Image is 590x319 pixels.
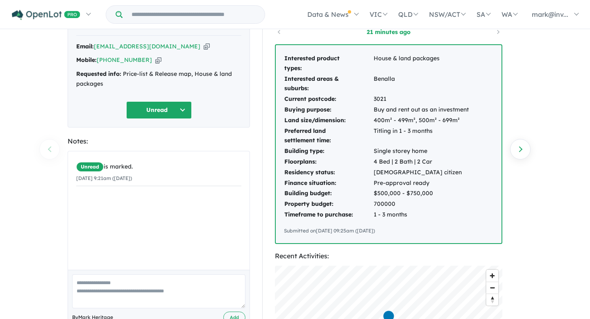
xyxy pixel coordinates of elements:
[373,199,469,210] td: 700000
[76,162,104,172] span: Unread
[76,43,94,50] strong: Email:
[284,167,373,178] td: Residency status:
[68,136,250,147] div: Notes:
[155,56,161,64] button: Copy
[76,175,132,181] small: [DATE] 9:21am ([DATE])
[373,188,469,199] td: $500,000 - $750,000
[124,6,263,23] input: Try estate name, suburb, builder or developer
[373,210,469,220] td: 1 - 3 months
[284,126,373,146] td: Preferred land settlement time:
[373,105,469,115] td: Buy and rent out as an investment
[76,162,241,172] div: is marked.
[373,157,469,167] td: 4 Bed | 2 Bath | 2 Car
[284,53,373,74] td: Interested product types:
[354,28,423,36] a: 21 minutes ago
[284,105,373,115] td: Buying purpose:
[275,251,502,262] div: Recent Activities:
[532,10,568,18] span: mark@inv...
[486,294,498,305] button: Reset bearing to north
[373,115,469,126] td: 400m² - 499m², 500m² - 699m²
[284,199,373,210] td: Property budget:
[284,115,373,126] td: Land size/dimension:
[284,227,493,235] div: Submitted on [DATE] 09:25am ([DATE])
[204,42,210,51] button: Copy
[284,188,373,199] td: Building budget:
[373,53,469,74] td: House & land packages
[373,94,469,105] td: 3021
[373,126,469,146] td: Titling in 1 - 3 months
[126,101,192,119] button: Unread
[284,157,373,167] td: Floorplans:
[486,282,498,294] button: Zoom out
[94,43,200,50] a: [EMAIL_ADDRESS][DOMAIN_NAME]
[284,210,373,220] td: Timeframe to purchase:
[373,167,469,178] td: [DEMOGRAPHIC_DATA] citizen
[76,56,97,64] strong: Mobile:
[97,56,152,64] a: [PHONE_NUMBER]
[373,74,469,94] td: Benalla
[373,178,469,189] td: Pre-approval ready
[486,270,498,282] button: Zoom in
[284,94,373,105] td: Current postcode:
[284,146,373,157] td: Building type:
[12,10,80,20] img: Openlot PRO Logo White
[76,69,241,89] div: Price-list & Release map, House & land packages
[373,146,469,157] td: Single storey home
[284,178,373,189] td: Finance situation:
[76,70,121,77] strong: Requested info:
[284,74,373,94] td: Interested areas & suburbs:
